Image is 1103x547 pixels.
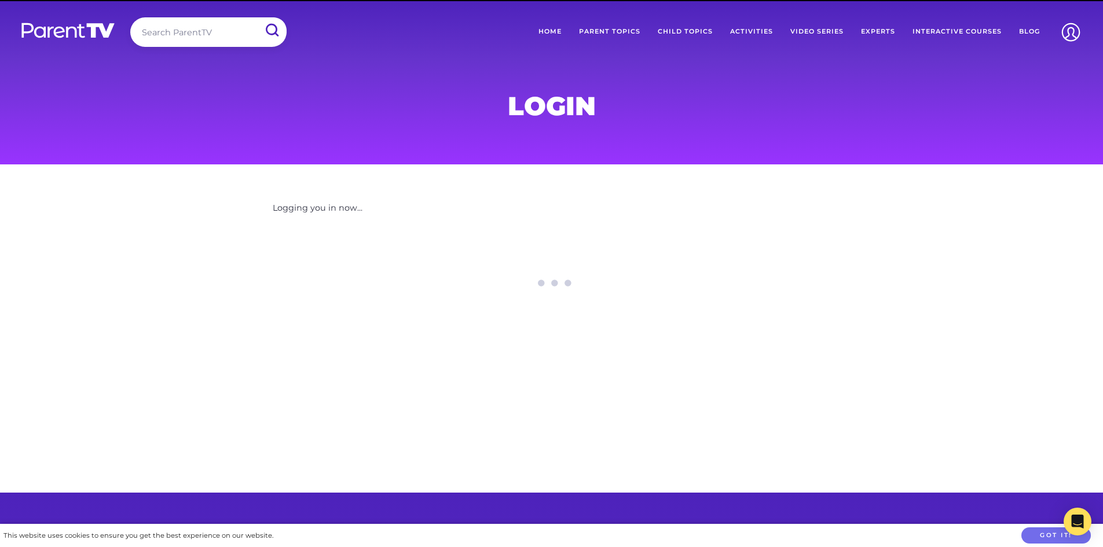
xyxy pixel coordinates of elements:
a: Home [530,17,570,46]
input: Search ParentTV [130,17,287,47]
a: Child Topics [649,17,721,46]
a: Video Series [782,17,852,46]
div: Open Intercom Messenger [1064,508,1091,535]
p: Logging you in now... [273,201,831,216]
button: Got it! [1021,527,1091,544]
a: Experts [852,17,904,46]
a: Blog [1010,17,1049,46]
a: Activities [721,17,782,46]
input: Submit [256,17,287,43]
div: This website uses cookies to ensure you get the best experience on our website. [3,530,273,542]
h1: Login [273,94,831,118]
a: Parent Topics [570,17,649,46]
img: Account [1056,17,1086,47]
img: parenttv-logo-white.4c85aaf.svg [20,22,116,39]
a: Interactive Courses [904,17,1010,46]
